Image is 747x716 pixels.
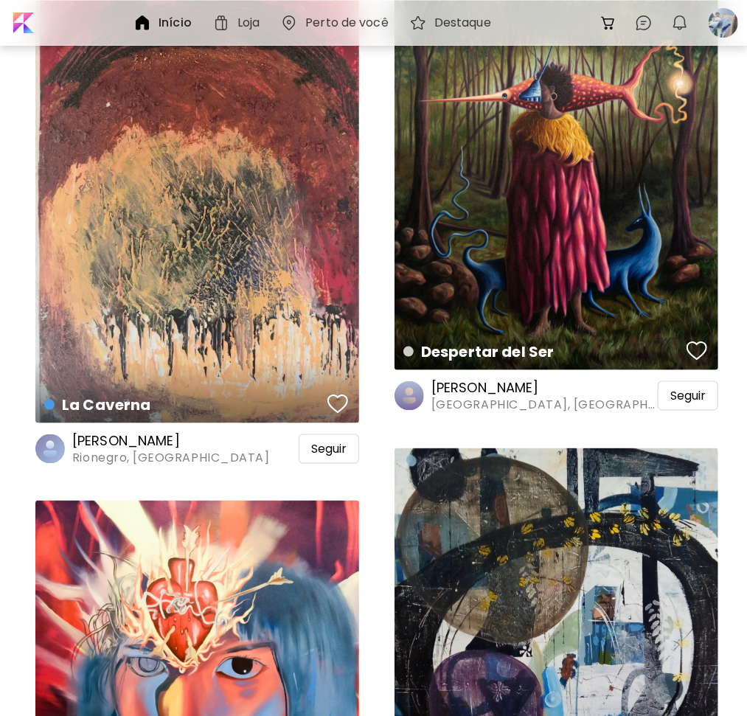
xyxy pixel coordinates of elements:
[600,14,617,32] img: cart
[159,17,192,29] h6: Início
[667,10,692,35] button: bellIcon
[212,14,265,32] a: Loja
[280,14,395,32] a: Perto de você
[409,14,497,32] a: Destaque
[237,17,260,29] h6: Loja
[133,14,198,32] a: Início
[434,17,491,29] h6: Destaque
[635,14,653,32] img: chatIcon
[305,17,389,29] h6: Perto de você
[671,14,689,32] img: bellIcon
